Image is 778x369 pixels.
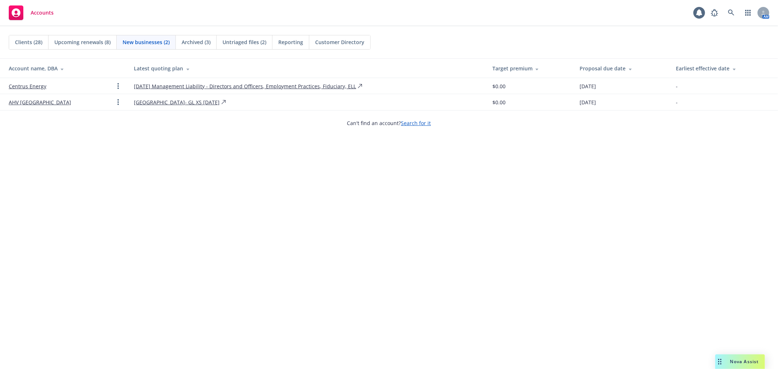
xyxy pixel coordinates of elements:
a: Open options [114,82,123,90]
a: AHV [GEOGRAPHIC_DATA] [9,98,71,106]
a: [GEOGRAPHIC_DATA]- GL XS [DATE] [134,98,220,106]
span: Archived (3) [182,38,210,46]
span: [DATE] [580,82,596,90]
span: Can't find an account? [347,119,431,127]
div: Target premium [492,65,568,72]
span: Customer Directory [315,38,364,46]
span: [DATE] [580,98,596,106]
span: New businesses (2) [123,38,170,46]
span: $0.00 [492,82,506,90]
div: Earliest effective date [676,65,772,72]
div: Account name, DBA [9,65,123,72]
a: Switch app [741,5,755,20]
span: Accounts [31,10,54,16]
a: Accounts [6,3,57,23]
div: Proposal due date [580,65,664,72]
a: [DATE] Management Liability - Directors and Officers, Employment Practices, Fiduciary, ELL [134,82,356,90]
span: Nova Assist [730,358,759,365]
span: - [676,98,678,106]
span: Untriaged files (2) [222,38,266,46]
button: Nova Assist [715,354,765,369]
span: $0.00 [492,98,506,106]
div: Latest quoting plan [134,65,481,72]
a: Open options [114,98,123,106]
a: Search [724,5,739,20]
span: - [676,82,678,90]
a: Report a Bug [707,5,722,20]
a: Centrus Energy [9,82,46,90]
span: Clients (28) [15,38,42,46]
span: Upcoming renewals (8) [54,38,111,46]
div: Drag to move [715,354,724,369]
a: Search for it [401,120,431,127]
span: Reporting [278,38,303,46]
